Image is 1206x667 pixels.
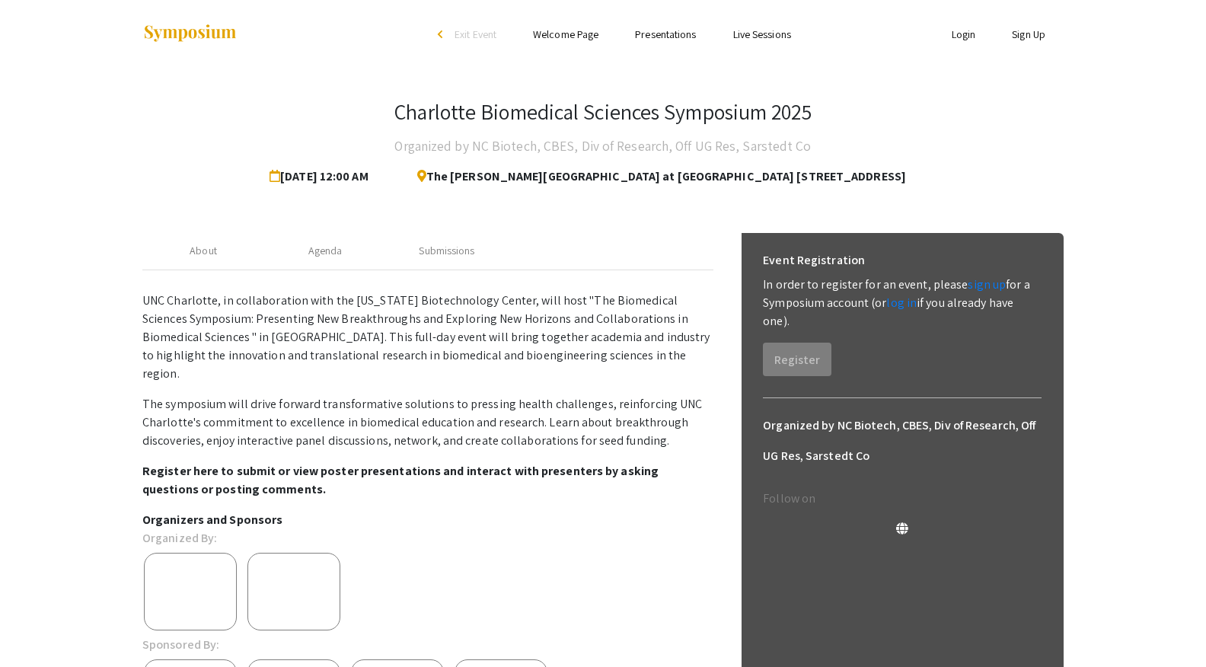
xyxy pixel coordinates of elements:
[394,99,811,125] h3: Charlotte Biomedical Sciences Symposium 2025
[763,410,1042,471] h6: Organized by NC Biotech, CBES, Div of Research, Off UG Res, Sarstedt Co
[190,243,217,259] div: About
[405,161,906,192] span: The [PERSON_NAME][GEOGRAPHIC_DATA] at [GEOGRAPHIC_DATA] [STREET_ADDRESS]
[533,27,598,41] a: Welcome Page
[455,27,496,41] span: Exit Event
[142,529,217,547] p: Organized By:
[763,276,1042,330] p: In order to register for an event, please for a Symposium account (or if you already have one).
[968,276,1006,292] a: sign up
[438,30,447,39] div: arrow_back_ios
[142,24,238,44] img: Symposium by ForagerOne
[419,243,474,259] div: Submissions
[952,27,976,41] a: Login
[270,161,375,192] span: [DATE] 12:00 AM
[142,636,219,654] p: Sponsored By:
[763,343,831,376] button: Register
[635,27,696,41] a: Presentations
[394,131,811,161] h4: Organized by NC Biotech, CBES, Div of Research, Off UG Res, Sarstedt Co
[142,292,713,383] p: UNC Charlotte, in collaboration with the [US_STATE] Biotechnology Center, will host "The Biomedic...
[308,243,343,259] div: Agenda
[1012,27,1045,41] a: Sign Up
[733,27,791,41] a: Live Sessions
[763,490,1042,508] p: Follow on
[886,295,917,311] a: log in
[142,463,659,497] strong: Register here to submit or view poster presentations and interact with presenters by asking quest...
[142,395,713,450] p: The symposium will drive forward transformative solutions to pressing health challenges, reinforc...
[763,245,865,276] h6: Event Registration
[142,511,713,529] p: Organizers and Sponsors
